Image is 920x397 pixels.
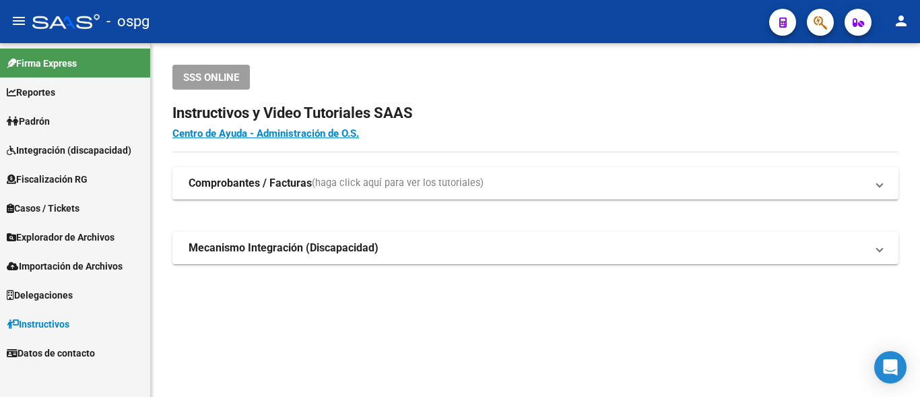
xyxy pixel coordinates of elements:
span: SSS ONLINE [183,71,239,84]
span: Datos de contacto [7,346,95,361]
mat-icon: person [893,13,909,29]
span: Explorador de Archivos [7,230,114,245]
span: Reportes [7,85,55,100]
strong: Mecanismo Integración (Discapacidad) [189,241,379,255]
mat-expansion-panel-header: Mecanismo Integración (Discapacidad) [172,232,898,264]
span: Integración (discapacidad) [7,143,131,158]
mat-expansion-panel-header: Comprobantes / Facturas(haga click aquí para ver los tutoriales) [172,167,898,200]
span: Delegaciones [7,288,73,303]
a: Centro de Ayuda - Administración de O.S. [172,127,359,140]
span: - ospg [106,7,150,36]
div: Open Intercom Messenger [874,351,907,384]
span: Importación de Archivos [7,259,123,274]
h2: Instructivos y Video Tutoriales SAAS [172,100,898,126]
span: Padrón [7,114,50,129]
span: Instructivos [7,317,69,332]
span: Casos / Tickets [7,201,79,216]
span: (haga click aquí para ver los tutoriales) [312,176,484,191]
span: Firma Express [7,56,77,71]
mat-icon: menu [11,13,27,29]
button: SSS ONLINE [172,65,250,90]
strong: Comprobantes / Facturas [189,176,312,191]
span: Fiscalización RG [7,172,88,187]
